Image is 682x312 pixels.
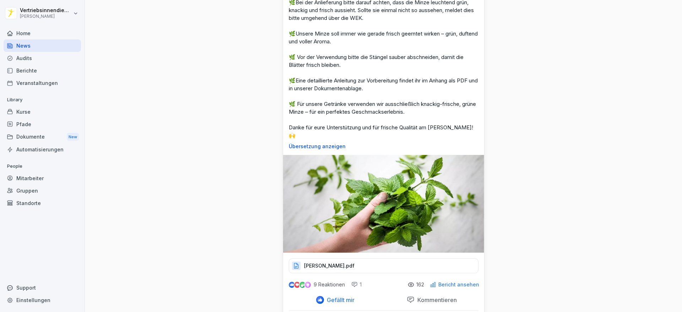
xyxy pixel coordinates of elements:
a: Kurse [4,106,81,118]
a: DokumenteNew [4,130,81,144]
a: Automatisierungen [4,143,81,156]
div: 1 [351,281,362,288]
p: Vertriebsinnendienst [20,7,72,14]
p: Bericht ansehen [438,282,479,287]
a: News [4,39,81,52]
div: Dokumente [4,130,81,144]
a: Audits [4,52,81,64]
a: Pfade [4,118,81,130]
img: lq7p57aryeyzp2v45szq1dce.png [283,155,484,253]
a: Standorte [4,197,81,209]
p: 162 [416,282,424,287]
p: Kommentieren [415,296,457,303]
img: like [289,282,294,287]
p: Übersetzung anzeigen [289,144,478,149]
p: People [4,161,81,172]
div: Support [4,281,81,294]
a: Einstellungen [4,294,81,306]
img: celebrate [299,282,305,288]
a: Gruppen [4,184,81,197]
p: [PERSON_NAME].pdf [304,262,354,269]
img: inspiring [305,282,311,288]
a: [PERSON_NAME].pdf [289,264,478,271]
img: love [294,282,300,287]
p: [PERSON_NAME] [20,14,72,19]
p: Gefällt mir [324,296,354,303]
a: Veranstaltungen [4,77,81,89]
a: Home [4,27,81,39]
a: Berichte [4,64,81,77]
a: Mitarbeiter [4,172,81,184]
p: 9 Reaktionen [314,282,345,287]
div: New [67,133,79,141]
p: Library [4,94,81,106]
